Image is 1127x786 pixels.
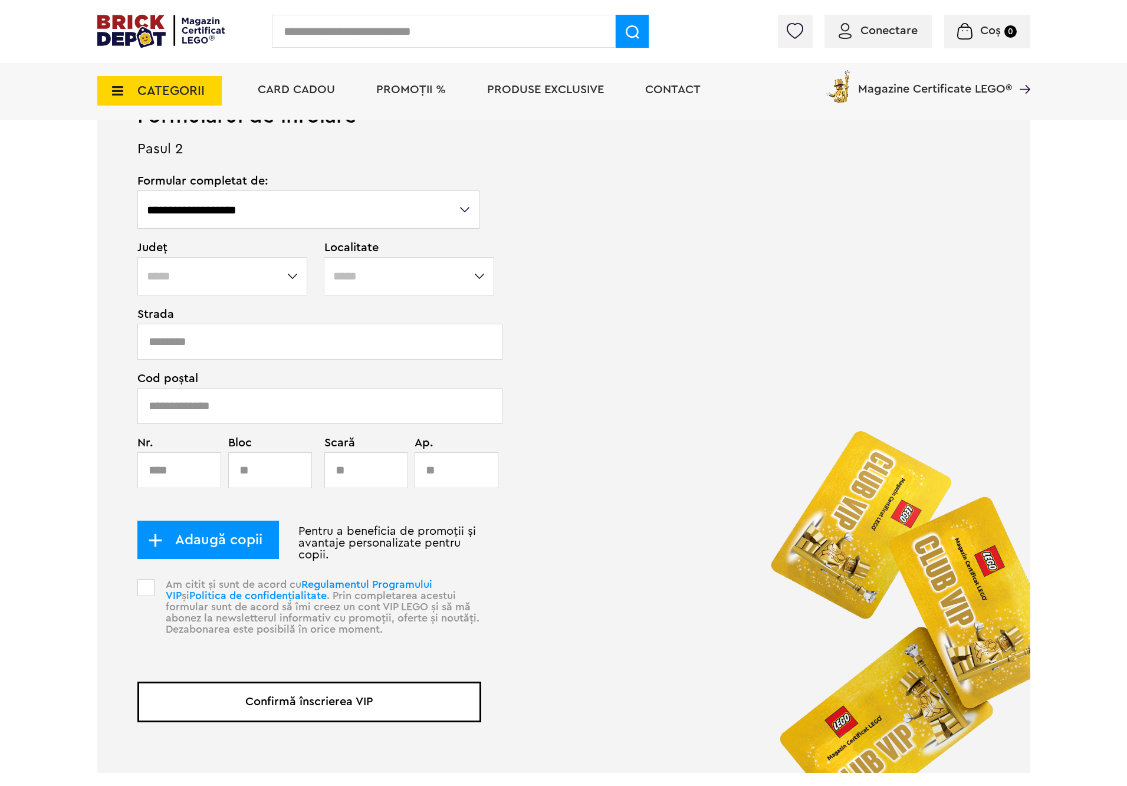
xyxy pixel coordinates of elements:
[228,437,305,449] span: Bloc
[487,84,604,96] a: Produse exclusive
[980,25,1001,37] span: Coș
[137,373,481,384] span: Cod poștal
[324,242,481,254] span: Localitate
[158,579,481,655] p: Am citit și sunt de acord cu și . Prin completarea acestui formular sunt de acord să îmi creez un...
[163,533,262,546] span: Adaugă copii
[258,84,335,96] a: Card Cadou
[751,411,1030,773] img: vip_page_image
[137,84,205,97] span: CATEGORII
[97,143,1030,175] p: Pasul 2
[137,525,481,561] p: Pentru a beneficia de promoții și avantaje personalizate pentru copii.
[137,175,481,187] span: Formular completat de:
[1012,68,1030,80] a: Magazine Certificate LEGO®
[376,84,446,96] a: PROMOȚII %
[189,590,327,601] a: Politica de confidențialitate
[415,437,464,449] span: Ap.
[645,84,701,96] a: Contact
[858,68,1012,95] span: Magazine Certificate LEGO®
[137,437,215,449] span: Nr.
[839,25,918,37] a: Conectare
[166,579,432,601] a: Regulamentul Programului VIP
[137,242,310,254] span: Județ
[324,437,386,449] span: Scară
[860,25,918,37] span: Conectare
[148,533,163,548] img: add_child
[137,682,481,722] button: Confirmă înscrierea VIP
[1004,25,1017,38] small: 0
